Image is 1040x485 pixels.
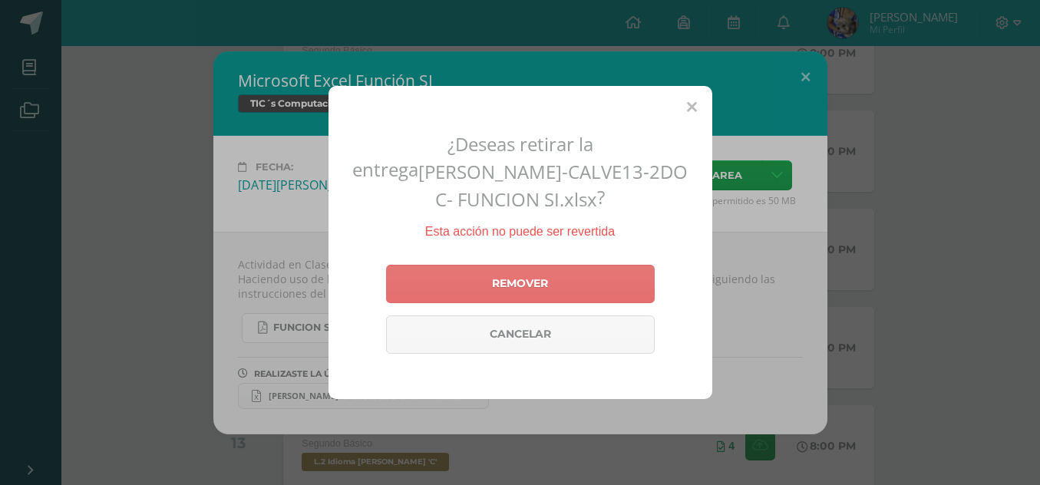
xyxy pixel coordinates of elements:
[687,97,697,116] span: Close (Esc)
[386,265,655,303] a: Remover
[386,315,655,354] a: Cancelar
[347,131,694,212] h2: ¿Deseas retirar la entrega ?
[425,225,615,238] span: Esta acción no puede ser revertida
[418,159,688,212] span: [PERSON_NAME]-CALVE13-2DO C- FUNCION SI.xlsx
